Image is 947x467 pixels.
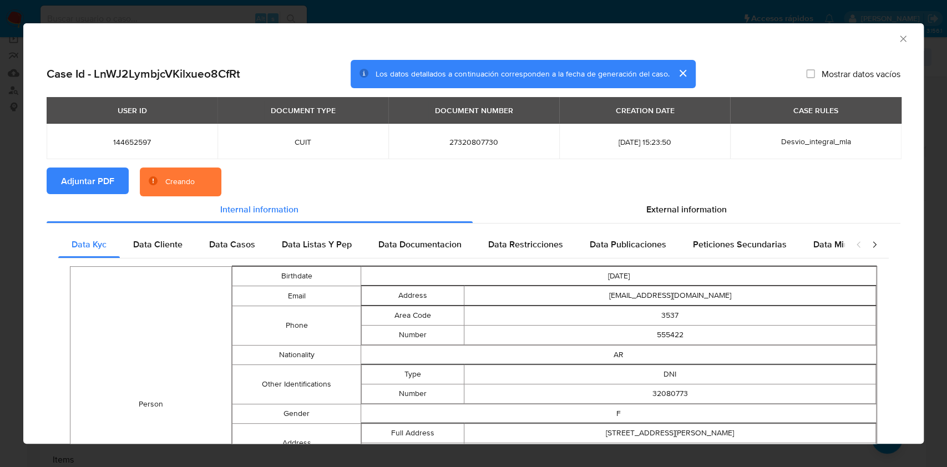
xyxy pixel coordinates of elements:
span: CUIT [231,137,375,147]
td: Gender [232,404,361,424]
div: Detailed info [47,196,900,223]
td: [DATE] [361,267,877,286]
span: Desvio_integral_mla [781,136,850,147]
span: Mostrar datos vacíos [822,68,900,79]
td: Full Address [362,424,464,443]
div: USER ID [111,101,154,120]
td: Type [362,365,464,384]
td: Number [362,384,464,404]
span: External information [646,203,727,216]
span: Data Casos [209,238,255,251]
span: Data Publicaciones [590,238,666,251]
div: CREATION DATE [609,101,681,120]
span: Data Documentacion [378,238,462,251]
td: 555422 [464,326,876,345]
button: Cerrar ventana [898,33,908,43]
td: F [361,404,877,424]
span: Data Listas Y Pep [282,238,352,251]
td: AR [361,346,877,365]
button: cerrar [669,60,696,87]
td: Number [362,326,464,345]
div: closure-recommendation-modal [23,23,924,444]
td: Phone [232,306,361,346]
td: Gmaps Link [362,443,464,463]
div: DOCUMENT TYPE [264,101,342,120]
h2: Case Id - LnWJ2LymbjcVKilxueo8CfRt [47,67,240,81]
td: Address [362,286,464,306]
span: Internal information [220,203,298,216]
td: [EMAIL_ADDRESS][DOMAIN_NAME] [464,286,876,306]
div: Creando [165,176,195,187]
td: 3537 [464,306,876,326]
span: Data Restricciones [488,238,563,251]
td: Address [232,424,361,463]
div: CASE RULES [787,101,845,120]
span: 27320807730 [402,137,546,147]
span: Data Cliente [133,238,183,251]
td: Nationality [232,346,361,365]
td: DNI [464,365,876,384]
td: Email [232,286,361,306]
span: Data Kyc [72,238,107,251]
td: [STREET_ADDRESS][PERSON_NAME] [464,424,876,443]
span: [DATE] 15:23:50 [573,137,717,147]
span: Peticiones Secundarias [693,238,787,251]
span: Data Minoridad [813,238,874,251]
div: Detailed internal info [58,231,844,258]
span: Adjuntar PDF [61,169,114,193]
td: Area Code [362,306,464,326]
button: Adjuntar PDF [47,167,129,194]
td: Other Identifications [232,365,361,404]
span: 144652597 [60,137,204,147]
input: Mostrar datos vacíos [806,69,815,78]
span: Los datos detallados a continuación corresponden a la fecha de generación del caso. [376,68,669,79]
div: DOCUMENT NUMBER [428,101,520,120]
td: 32080773 [464,384,876,404]
td: Birthdate [232,267,361,286]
